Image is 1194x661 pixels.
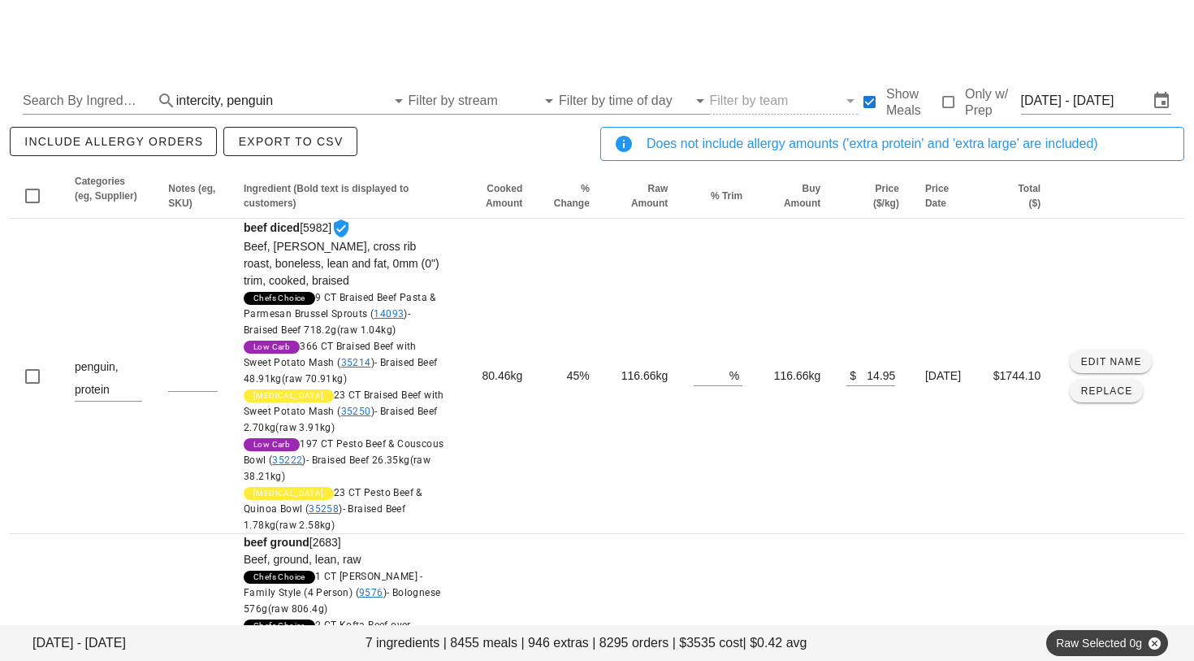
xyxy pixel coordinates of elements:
[729,364,742,385] div: %
[603,174,681,219] th: Raw Amount: Not sorted. Activate to sort ascending.
[755,174,833,219] th: Buy Amount: Not sorted. Activate to sort ascending.
[231,174,459,219] th: Ingredient (Bold text is displayed to customers): Not sorted. Activate to sort ascending.
[268,603,328,615] span: (raw 806.4g)
[743,633,807,653] span: | $0.42 avg
[1070,380,1142,402] button: Replace
[244,292,436,336] span: 9 CT Braised Beef Pasta & Parmesan Brussel Sprouts ( )
[244,406,438,433] span: - Braised Beef 2.70kg
[459,174,535,219] th: Cooked Amount: Not sorted. Activate to sort ascending.
[75,176,137,202] span: Categories (eg, Supplier)
[244,536,309,549] strong: beef ground
[237,135,343,148] span: Export to CSV
[253,341,290,354] span: Low Carb
[647,134,1170,154] div: Does not include allergy amounts ('extra protein' and 'extra large' are included)
[253,571,305,584] span: Chefs Choice
[603,219,681,534] td: 116.66kg
[980,174,1054,219] th: Total ($): Not sorted. Activate to sort ascending.
[1070,350,1152,373] button: Edit Name
[559,88,709,114] div: Filter by time of day
[886,86,939,119] label: Show Meals
[244,357,438,385] span: - Braised Beef 48.91kg
[176,93,223,108] div: intercity,
[833,174,912,219] th: Price ($/kg): Not sorted. Activate to sort ascending.
[1056,630,1158,656] span: Raw Selected 0g
[62,174,155,219] th: Categories (eg, Supplier): Not sorted. Activate to sort ascending.
[253,620,305,633] span: Chefs Choice
[1080,385,1133,397] span: Replace
[244,183,409,209] span: Ingredient (Bold text is displayed to customers)
[176,88,409,114] div: intercity,penguin
[925,183,949,209] span: Price Date
[784,183,820,209] span: Buy Amount
[275,520,335,531] span: (raw 2.58kg)
[309,503,339,515] a: 35258
[244,389,444,433] span: 23 CT Braised Beef with Sweet Potato Mash ( )
[244,553,361,566] span: Beef, ground, lean, raw
[409,88,559,114] div: Filter by stream
[912,219,980,534] td: [DATE]
[155,174,231,219] th: Notes (eg, SKU): Not sorted. Activate to sort ascending.
[282,373,347,385] span: (raw 70.91kg)
[567,369,590,382] span: 45%
[912,174,980,219] th: Price Date: Not sorted. Activate to sort ascending.
[631,183,668,209] span: Raw Amount
[223,127,357,156] button: Export to CSV
[253,438,290,451] span: Low Carb
[275,422,335,433] span: (raw 3.91kg)
[482,369,522,382] span: 80.46kg
[244,240,439,287] span: Beef, [PERSON_NAME], cross rib roast, boneless, lean and fat, 0mm (0") trim, cooked, braised
[1018,183,1040,209] span: Total ($)
[755,219,833,534] td: 116.66kg
[272,454,302,466] a: 35222
[24,135,203,148] span: include allergy orders
[374,308,404,320] a: 14093
[244,221,446,533] span: [5982]
[359,587,383,598] a: 9576
[244,341,438,385] span: 366 CT Braised Beef with Sweet Potato Mash ( )
[873,183,899,209] span: Price ($/kg)
[227,93,273,108] div: penguin
[1080,356,1142,367] span: Edit Name
[244,454,430,482] span: - Braised Beef 26.35kg
[486,183,522,209] span: Cooked Amount
[337,324,396,336] span: (raw 1.04kg)
[1147,636,1162,650] button: Close
[253,389,324,402] span: [MEDICAL_DATA]
[341,357,371,368] a: 35214
[168,183,215,209] span: Notes (eg, SKU)
[965,86,1021,119] label: Only w/ Prep
[244,438,443,482] span: 197 CT Pesto Beef & Couscous Bowl ( )
[846,364,856,385] div: $
[341,406,371,417] a: 35250
[711,190,742,202] span: % Trim
[253,487,324,500] span: [MEDICAL_DATA]
[244,221,300,234] strong: beef diced
[993,369,1040,382] span: $1744.10
[244,487,422,531] span: 23 CT Pesto Beef & Quinoa Bowl ( )
[253,292,305,305] span: Chefs Choice
[681,174,755,219] th: % Trim: Not sorted. Activate to sort ascending.
[244,571,440,615] span: 1 CT [PERSON_NAME] - Family Style (4 Person) ( )
[10,127,217,156] button: include allergy orders
[535,174,603,219] th: % Change: Not sorted. Activate to sort ascending.
[554,183,590,209] span: % Change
